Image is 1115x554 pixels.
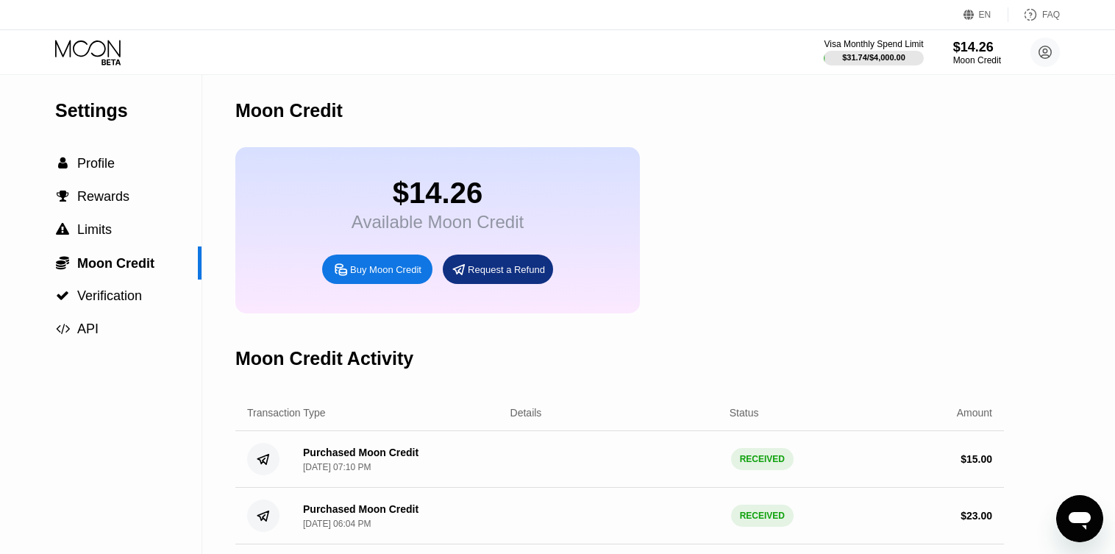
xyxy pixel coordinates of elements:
div: Settings [55,100,202,121]
div:  [55,322,70,335]
div: Buy Moon Credit [350,263,421,276]
div: FAQ [1042,10,1060,20]
span: Verification [77,288,142,303]
div: Available Moon Credit [352,212,524,232]
div: Details [510,407,542,419]
div: $14.26 [352,177,524,210]
span:  [56,255,69,270]
div:  [55,157,70,170]
div: Moon Credit [235,100,343,121]
span: Limits [77,222,112,237]
div: [DATE] 07:10 PM [303,462,371,472]
div: Request a Refund [443,255,553,284]
div: RECEIVED [731,505,794,527]
div: Visa Monthly Spend Limit [824,39,923,49]
span: API [77,322,99,336]
span:  [56,289,69,302]
span:  [56,223,69,236]
div: $ 15.00 [961,453,992,465]
div:  [55,190,70,203]
div: $31.74 / $4,000.00 [842,53,905,62]
div: Moon Credit Activity [235,348,413,369]
span: Rewards [77,189,129,204]
span:  [57,190,69,203]
div: $14.26 [953,40,1001,55]
div: Moon Credit [953,55,1001,65]
div: EN [979,10,991,20]
div: RECEIVED [731,448,794,470]
div: Visa Monthly Spend Limit$31.74/$4,000.00 [824,39,923,65]
div:  [55,289,70,302]
span: Moon Credit [77,256,154,271]
div: Buy Moon Credit [322,255,432,284]
div: Transaction Type [247,407,326,419]
div: Amount [957,407,992,419]
span:  [58,157,68,170]
div:  [55,255,70,270]
iframe: Button to launch messaging window [1056,495,1103,542]
div: Request a Refund [468,263,545,276]
span: Profile [77,156,115,171]
div: Purchased Moon Credit [303,447,418,458]
div: EN [963,7,1008,22]
span:  [56,322,70,335]
div: $ 23.00 [961,510,992,522]
div: Purchased Moon Credit [303,503,418,515]
div: FAQ [1008,7,1060,22]
div: [DATE] 06:04 PM [303,519,371,529]
div: $14.26Moon Credit [953,40,1001,65]
div:  [55,223,70,236]
div: Status [730,407,759,419]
